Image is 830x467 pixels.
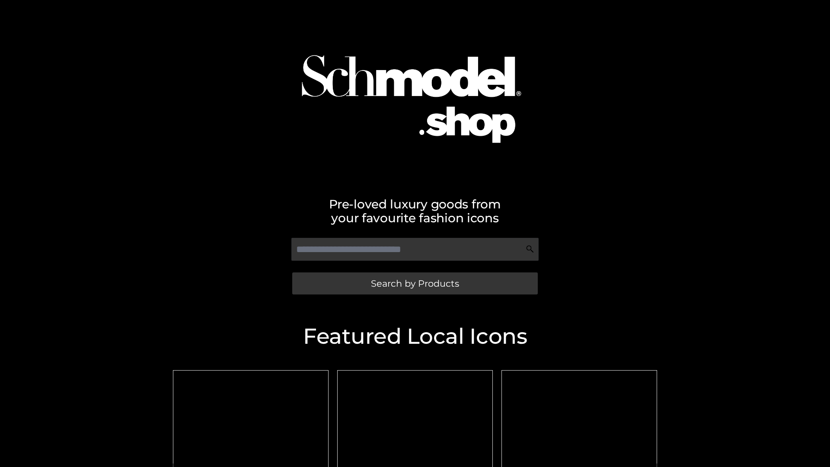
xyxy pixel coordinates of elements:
a: Search by Products [292,272,538,294]
span: Search by Products [371,279,459,288]
h2: Pre-loved luxury goods from your favourite fashion icons [169,197,661,225]
img: Search Icon [526,245,534,253]
h2: Featured Local Icons​ [169,326,661,347]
